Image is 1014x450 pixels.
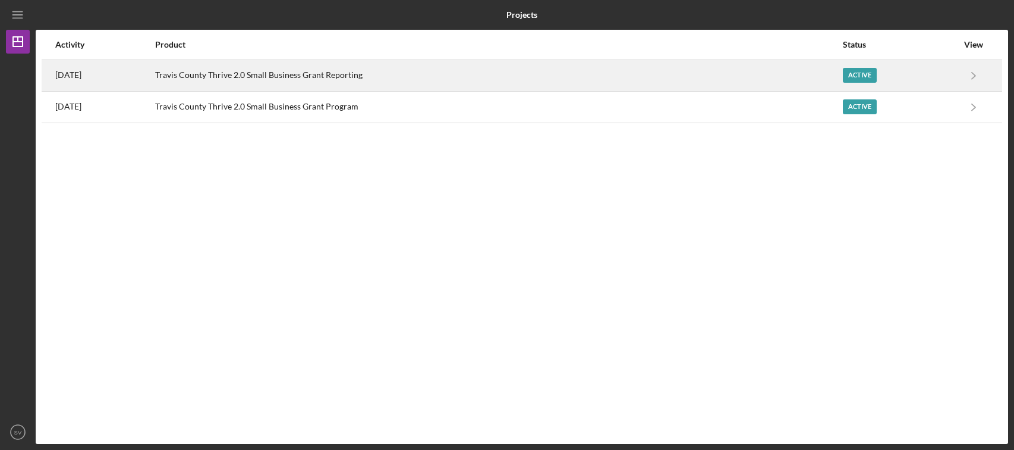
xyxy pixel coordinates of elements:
[155,40,842,49] div: Product
[843,99,877,114] div: Active
[6,420,30,444] button: SV
[843,40,958,49] div: Status
[55,70,81,80] time: 2025-10-03 17:53
[14,429,22,436] text: SV
[55,40,154,49] div: Activity
[55,102,81,111] time: 2024-04-02 19:31
[959,40,988,49] div: View
[843,68,877,83] div: Active
[155,61,842,90] div: Travis County Thrive 2.0 Small Business Grant Reporting
[155,92,842,122] div: Travis County Thrive 2.0 Small Business Grant Program
[506,10,537,20] b: Projects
